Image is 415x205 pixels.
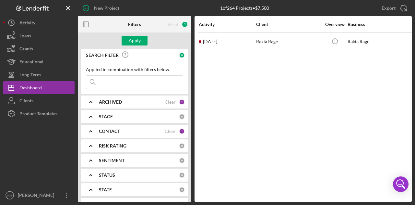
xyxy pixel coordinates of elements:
[3,189,75,202] button: KM[PERSON_NAME]
[179,114,185,120] div: 0
[99,158,124,163] b: SENTIMENT
[78,2,126,15] button: New Project
[179,143,185,149] div: 0
[99,187,112,192] b: STATE
[3,16,75,29] button: Activity
[167,22,178,27] div: Reset
[19,29,31,44] div: Loans
[199,22,255,27] div: Activity
[3,107,75,120] button: Product Templates
[94,2,119,15] div: New Project
[220,6,269,11] div: 1 of 264 Projects • $7,500
[19,107,57,122] div: Product Templates
[182,21,188,28] div: 2
[99,114,113,119] b: STAGE
[19,55,43,70] div: Educational
[165,99,176,105] div: Clear
[179,99,185,105] div: 1
[179,158,185,163] div: 0
[99,129,120,134] b: CONTACT
[122,36,148,45] button: Apply
[179,187,185,193] div: 0
[393,176,409,192] div: Open Intercom Messenger
[128,22,141,27] b: Filters
[7,194,12,197] text: KM
[323,22,347,27] div: Overview
[19,68,41,83] div: Long-Term
[382,2,396,15] div: Export
[99,143,126,148] b: RISK RATING
[19,16,35,31] div: Activity
[348,22,412,27] div: Business
[179,52,185,58] div: 0
[165,129,176,134] div: Clear
[179,172,185,178] div: 0
[3,42,75,55] button: Grants
[19,81,42,96] div: Dashboard
[19,94,33,109] div: Clients
[99,173,115,178] b: STATUS
[203,39,217,44] time: 2025-07-15 21:42
[3,94,75,107] button: Clients
[3,68,75,81] button: Long-Term
[179,128,185,134] div: 1
[86,67,183,72] div: Applied in combination with filters below
[3,81,75,94] button: Dashboard
[16,189,58,203] div: [PERSON_NAME]
[129,36,141,45] div: Apply
[348,33,412,50] div: Rakia Rage
[256,22,321,27] div: Client
[19,42,33,57] div: Grants
[99,99,122,105] b: ARCHIVED
[86,53,119,58] b: SEARCH FILTER
[256,33,321,50] div: Rakia Rage
[375,2,412,15] button: Export
[3,29,75,42] button: Loans
[3,55,75,68] button: Educational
